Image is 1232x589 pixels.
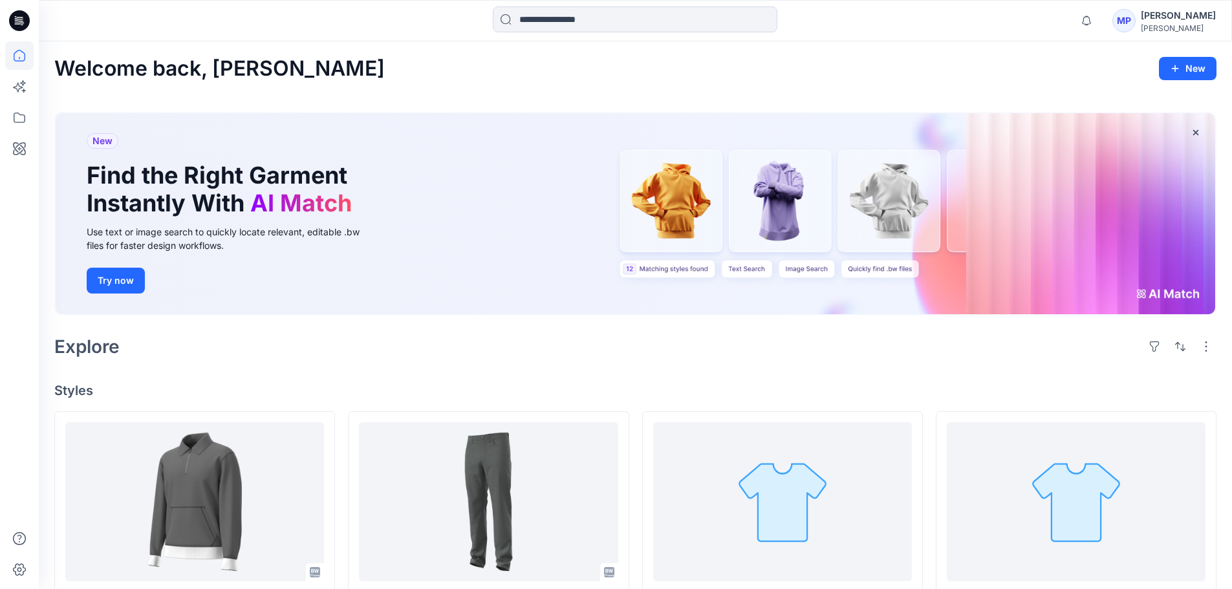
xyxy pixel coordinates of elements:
[87,225,378,252] div: Use text or image search to quickly locate relevant, editable .bw files for faster design workflows.
[65,422,324,582] a: 921205
[87,268,145,294] button: Try now
[947,422,1205,582] a: 921264
[54,57,385,81] h2: Welcome back, [PERSON_NAME]
[1159,57,1216,80] button: New
[1141,23,1216,33] div: [PERSON_NAME]
[1112,9,1136,32] div: MP
[1141,8,1216,23] div: [PERSON_NAME]
[653,422,912,582] a: 113872
[54,383,1216,398] h4: Styles
[250,189,352,217] span: AI Match
[92,133,113,149] span: New
[359,422,618,582] a: 211415
[54,336,120,357] h2: Explore
[87,162,358,217] h1: Find the Right Garment Instantly With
